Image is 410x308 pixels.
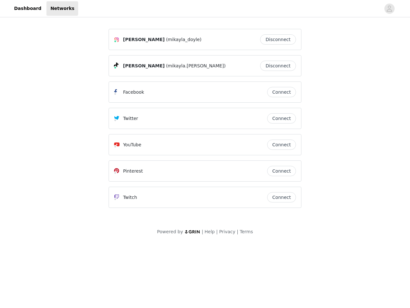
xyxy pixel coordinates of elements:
[123,89,144,96] p: Facebook
[267,140,296,150] button: Connect
[10,1,45,16] a: Dashboard
[267,192,296,202] button: Connect
[123,36,165,43] span: [PERSON_NAME]
[123,115,138,122] p: Twitter
[237,229,238,234] span: |
[386,4,392,14] div: avatar
[123,168,143,175] p: Pinterest
[202,229,203,234] span: |
[205,229,215,234] a: Help
[216,229,218,234] span: |
[267,87,296,97] button: Connect
[166,63,225,69] span: (mikayla.[PERSON_NAME])
[219,229,235,234] a: Privacy
[123,141,141,148] p: YouTube
[46,1,78,16] a: Networks
[267,113,296,124] button: Connect
[123,63,165,69] span: [PERSON_NAME]
[240,229,253,234] a: Terms
[123,194,137,201] p: Twitch
[267,166,296,176] button: Connect
[166,36,201,43] span: (mikayla_doyle)
[114,37,119,42] img: Instagram Icon
[157,229,183,234] span: Powered by
[260,61,296,71] button: Disconnect
[184,230,201,234] img: logo
[260,34,296,45] button: Disconnect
